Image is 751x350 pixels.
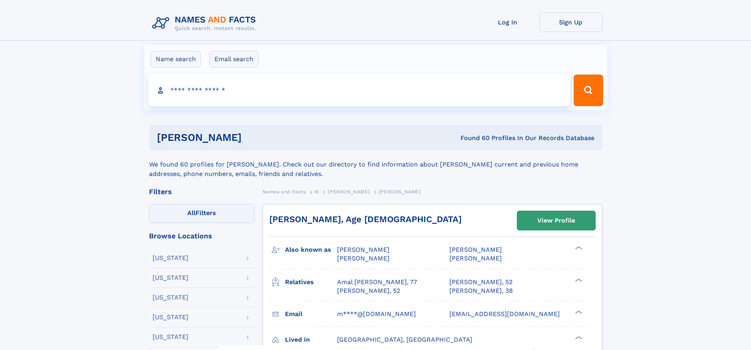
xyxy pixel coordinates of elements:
[449,278,512,286] a: [PERSON_NAME], 52
[328,189,370,195] span: [PERSON_NAME]
[149,150,602,179] div: We found 60 profiles for [PERSON_NAME]. Check out our directory to find information about [PERSON...
[153,334,188,340] div: [US_STATE]
[148,75,570,106] input: search input
[153,275,188,281] div: [US_STATE]
[285,243,337,256] h3: Also known as
[517,211,595,230] a: View Profile
[351,134,594,142] div: Found 60 Profiles In Our Records Database
[263,187,306,197] a: Names and Facts
[153,294,188,301] div: [US_STATE]
[209,51,259,67] label: Email search
[449,246,502,253] span: [PERSON_NAME]
[574,75,603,106] button: Search Button
[573,277,583,283] div: ❯
[337,278,417,286] a: Amal [PERSON_NAME], 77
[449,255,502,262] span: [PERSON_NAME]
[149,13,263,34] img: Logo Names and Facts
[315,187,319,197] a: M
[328,187,370,197] a: [PERSON_NAME]
[573,335,583,340] div: ❯
[337,286,400,295] a: [PERSON_NAME], 52
[187,209,196,217] span: All
[449,286,513,295] a: [PERSON_NAME], 38
[269,214,462,224] a: [PERSON_NAME], Age [DEMOGRAPHIC_DATA]
[149,188,255,195] div: Filters
[476,13,539,32] a: Log In
[285,307,337,321] h3: Email
[315,189,319,195] span: M
[337,336,472,343] span: [GEOGRAPHIC_DATA], [GEOGRAPHIC_DATA]
[151,51,201,67] label: Name search
[285,275,337,289] h3: Relatives
[153,255,188,261] div: [US_STATE]
[153,314,188,320] div: [US_STATE]
[537,211,575,230] div: View Profile
[539,13,602,32] a: Sign Up
[573,309,583,314] div: ❯
[285,333,337,346] h3: Lived in
[149,232,255,240] div: Browse Locations
[149,204,255,223] label: Filters
[337,255,389,262] span: [PERSON_NAME]
[573,245,583,251] div: ❯
[157,133,351,142] h1: [PERSON_NAME]
[337,246,389,253] span: [PERSON_NAME]
[379,189,421,195] span: [PERSON_NAME]
[449,310,560,318] span: [EMAIL_ADDRESS][DOMAIN_NAME]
